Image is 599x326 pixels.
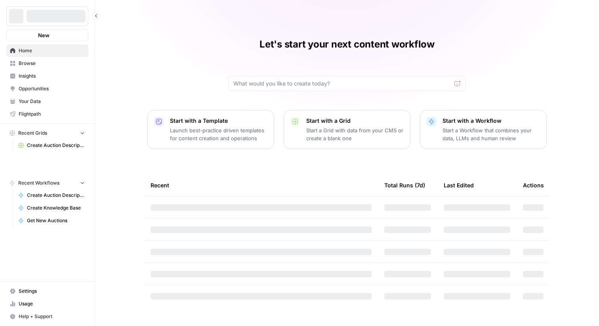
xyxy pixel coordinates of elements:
[384,174,425,196] div: Total Runs (7d)
[19,300,85,307] span: Usage
[15,139,88,152] a: Create Auction Descriptions
[15,202,88,214] a: Create Knowledge Base
[6,29,88,41] button: New
[147,110,274,149] button: Start with a TemplateLaunch best-practice driven templates for content creation and operations
[170,126,267,142] p: Launch best-practice driven templates for content creation and operations
[6,177,88,189] button: Recent Workflows
[443,126,540,142] p: Start a Workflow that combines your data, LLMs and human review
[19,111,85,118] span: Flightpath
[233,80,451,88] input: What would you like to create today?
[18,130,47,137] span: Recent Grids
[6,70,88,82] a: Insights
[19,98,85,105] span: Your Data
[443,117,540,125] p: Start with a Workflow
[27,142,85,149] span: Create Auction Descriptions
[19,47,85,54] span: Home
[6,127,88,139] button: Recent Grids
[6,108,88,120] a: Flightpath
[523,174,544,196] div: Actions
[19,288,85,295] span: Settings
[27,204,85,212] span: Create Knowledge Base
[6,310,88,323] button: Help + Support
[306,126,404,142] p: Start a Grid with data from your CMS or create a blank one
[6,57,88,70] a: Browse
[19,85,85,92] span: Opportunities
[27,217,85,224] span: Get New Auctions
[18,179,59,187] span: Recent Workflows
[151,174,372,196] div: Recent
[27,192,85,199] span: Create Auction Description Page
[170,117,267,125] p: Start with a Template
[6,285,88,297] a: Settings
[6,297,88,310] a: Usage
[259,38,435,51] h1: Let's start your next content workflow
[19,60,85,67] span: Browse
[306,117,404,125] p: Start with a Grid
[6,82,88,95] a: Opportunities
[38,31,50,39] span: New
[444,174,474,196] div: Last Edited
[6,44,88,57] a: Home
[19,313,85,320] span: Help + Support
[19,72,85,80] span: Insights
[420,110,547,149] button: Start with a WorkflowStart a Workflow that combines your data, LLMs and human review
[15,214,88,227] a: Get New Auctions
[15,189,88,202] a: Create Auction Description Page
[284,110,410,149] button: Start with a GridStart a Grid with data from your CMS or create a blank one
[6,95,88,108] a: Your Data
